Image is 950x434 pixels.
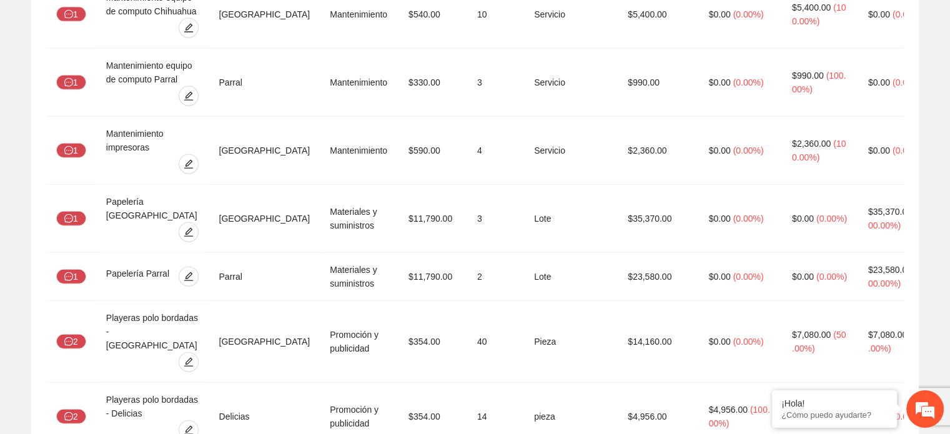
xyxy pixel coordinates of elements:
span: message [64,78,73,88]
span: message [64,337,73,347]
div: Minimizar ventana de chat en vivo [205,6,235,36]
button: edit [179,222,199,242]
td: $590.00 [398,117,467,185]
span: ( 0.00% ) [733,77,764,87]
span: message [64,146,73,156]
button: message1 [56,75,86,90]
button: message1 [56,211,86,226]
button: edit [179,86,199,106]
span: $0.00 [792,272,814,282]
span: $0.00 [709,9,731,19]
div: Mantenimiento equipo de computo Parral [106,59,199,86]
span: ( 0.00% ) [893,77,923,87]
button: message2 [56,409,86,424]
td: Servicio [524,49,618,117]
span: ( 0.00% ) [816,272,847,282]
td: 40 [467,301,524,383]
td: $14,160.00 [618,301,698,383]
div: Chatee con nosotros ahora [65,64,210,80]
td: $11,790.00 [398,253,467,301]
div: ¡Hola! [781,398,888,408]
span: $0.00 [709,272,731,282]
span: ( 0.00% ) [893,9,923,19]
td: Servicio [524,117,618,185]
td: $23,580.00 [618,253,698,301]
span: $0.00 [709,145,731,155]
td: $35,370.00 [618,185,698,253]
span: ( 0.00% ) [733,9,764,19]
span: Estamos en línea. [72,144,172,270]
button: message1 [56,143,86,158]
span: $0.00 [792,214,814,224]
textarea: Escriba su mensaje y pulse “Intro” [6,296,238,340]
span: ( 0.00% ) [893,145,923,155]
div: Papelería Parral [106,267,174,287]
span: $2,360.00 [792,139,831,149]
td: Parral [209,253,320,301]
span: edit [179,272,198,282]
td: Lote [524,253,618,301]
td: Materiales y suministros [320,253,398,301]
td: [GEOGRAPHIC_DATA] [209,185,320,253]
div: Playeras polo bordadas - [GEOGRAPHIC_DATA] [106,311,199,352]
td: Mantenimiento [320,117,398,185]
td: [GEOGRAPHIC_DATA] [209,117,320,185]
td: [GEOGRAPHIC_DATA] [209,301,320,383]
button: message1 [56,269,86,284]
button: edit [179,267,199,287]
span: $7,080.00 [792,330,831,340]
span: message [64,412,73,422]
td: Lote [524,185,618,253]
button: edit [179,18,199,38]
td: 2 [467,253,524,301]
td: 3 [467,49,524,117]
span: $0.00 [709,77,731,87]
td: Materiales y suministros [320,185,398,253]
span: $35,370.00 [868,207,912,217]
span: edit [179,23,198,33]
span: $0.00 [868,9,890,19]
span: edit [179,357,198,367]
span: $4,956.00 [709,405,748,415]
td: $330.00 [398,49,467,117]
td: $2,360.00 [618,117,698,185]
td: Pieza [524,301,618,383]
td: 3 [467,185,524,253]
span: ( 0.00% ) [733,145,764,155]
td: Parral [209,49,320,117]
button: edit [179,154,199,174]
span: $0.00 [709,214,731,224]
span: $0.00 [709,337,731,347]
td: Promoción y publicidad [320,301,398,383]
span: $990.00 [792,71,824,81]
span: edit [179,159,198,169]
span: edit [179,227,198,237]
span: message [64,10,73,20]
span: $23,580.00 [868,265,912,275]
span: ( 0.00% ) [733,337,764,347]
span: ( 0.00% ) [816,214,847,224]
td: $990.00 [618,49,698,117]
span: edit [179,91,198,101]
div: Papelería [GEOGRAPHIC_DATA] [106,195,199,222]
button: message2 [56,334,86,349]
td: 4 [467,117,524,185]
span: ( 0.00% ) [733,272,764,282]
p: ¿Cómo puedo ayudarte? [781,410,888,420]
span: message [64,214,73,224]
div: Playeras polo bordadas - Delicias [106,393,199,420]
span: $0.00 [868,145,890,155]
span: $5,400.00 [792,2,831,12]
button: edit [179,352,199,372]
td: $11,790.00 [398,185,467,253]
td: Mantenimiento [320,49,398,117]
span: message [64,272,73,282]
td: $354.00 [398,301,467,383]
div: Mantenimiento impresoras [106,127,199,154]
button: message1 [56,7,86,22]
span: ( 0.00% ) [733,214,764,224]
span: $7,080.00 [868,330,907,340]
span: $0.00 [868,77,890,87]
